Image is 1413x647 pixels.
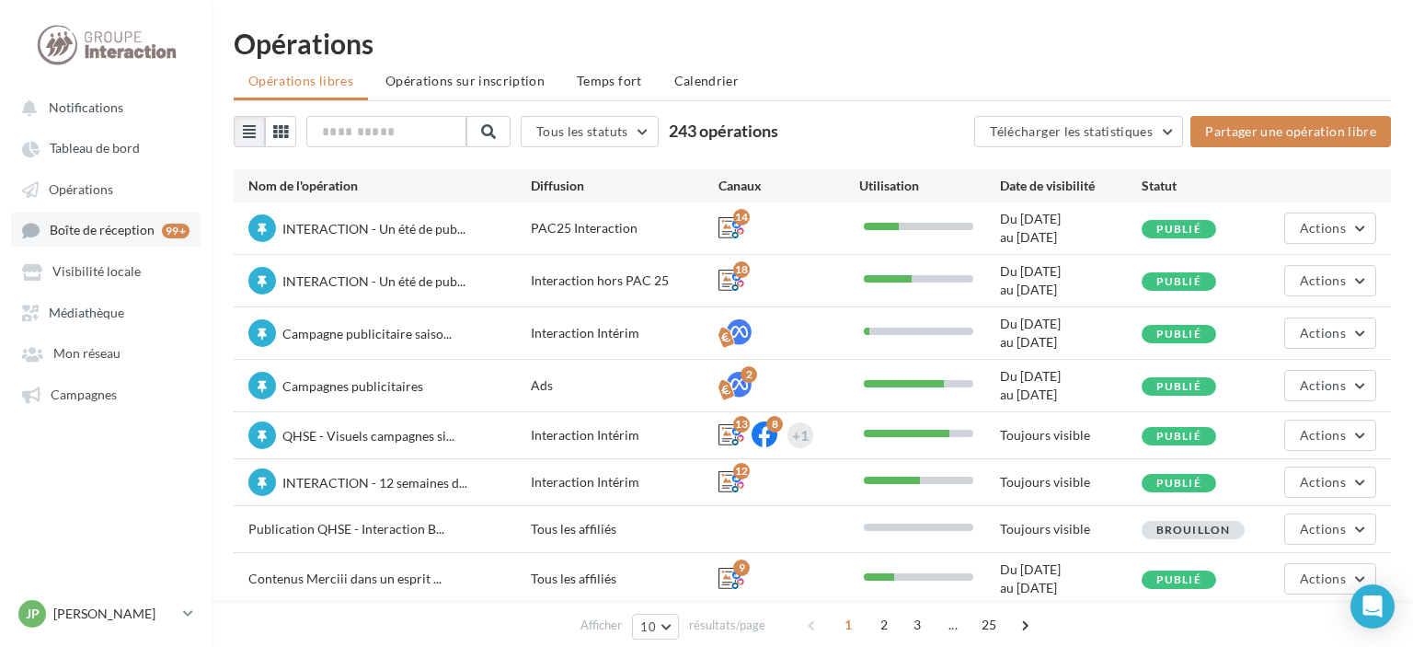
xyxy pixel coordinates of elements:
[1300,474,1346,490] span: Actions
[1284,370,1376,401] button: Actions
[974,116,1183,147] button: Télécharger les statistiques
[859,177,1000,195] div: Utilisation
[733,261,750,278] div: 18
[1000,210,1141,247] div: Du [DATE] au [DATE]
[1156,274,1201,288] span: Publié
[531,520,718,538] div: Tous les affiliés
[282,221,465,237] span: INTERACTION - Un été de pub...
[1284,213,1376,244] button: Actions
[1284,563,1376,595] button: Actions
[15,596,197,631] a: JP [PERSON_NAME]
[234,29,1391,57] div: Opérations
[536,123,628,139] span: Tous les statuts
[689,617,765,634] span: résultats/page
[53,346,121,362] span: Mon réseau
[1000,367,1141,404] div: Du [DATE] au [DATE]
[49,99,123,115] span: Notifications
[632,614,679,640] button: 10
[11,213,201,247] a: Boîte de réception 99+
[1300,521,1346,537] span: Actions
[733,209,750,225] div: 14
[531,426,718,445] div: Interaction Intérim
[833,610,863,640] span: 1
[1284,318,1376,349] button: Actions
[11,336,201,369] a: Mon réseau
[282,326,452,341] span: Campagne publicitaire saiso...
[1284,265,1376,296] button: Actions
[11,131,201,164] a: Tableau de bord
[531,272,718,290] div: Interaction hors PAC 25
[11,377,201,410] a: Campagnes
[1284,420,1376,451] button: Actions
[733,560,750,576] div: 9
[1156,476,1201,490] span: Publié
[11,172,201,205] a: Opérations
[52,264,141,280] span: Visibilité locale
[674,73,740,88] span: Calendrier
[26,605,40,623] span: JP
[162,224,190,238] div: 99+
[1000,177,1141,195] div: Date de visibilité
[1000,520,1141,538] div: Toujours visible
[669,121,778,141] span: 243 opérations
[53,605,176,623] p: [PERSON_NAME]
[1190,116,1391,147] button: Partager une opération libre
[1300,272,1346,288] span: Actions
[531,376,718,395] div: Ads
[718,177,859,195] div: Canaux
[11,254,201,287] a: Visibilité locale
[1284,514,1376,545] button: Actions
[385,73,545,88] span: Opérations sur inscription
[1000,560,1141,597] div: Du [DATE] au [DATE]
[248,571,442,586] span: Contenus Merciii dans un esprit ...
[49,305,124,320] span: Médiathèque
[1000,473,1141,491] div: Toujours visible
[282,428,454,444] span: QHSE - Visuels campagnes si...
[1300,220,1346,236] span: Actions
[1000,426,1141,445] div: Toujours visible
[51,387,117,402] span: Campagnes
[1300,571,1346,586] span: Actions
[521,116,659,147] button: Tous les statuts
[766,416,783,433] div: 8
[1300,427,1346,443] span: Actions
[248,521,444,537] span: Publication QHSE - Interaction B...
[11,295,201,329] a: Médiathèque
[733,463,750,479] div: 12
[531,324,718,342] div: Interaction Intérim
[1156,572,1201,586] span: Publié
[1142,177,1282,195] div: Statut
[248,177,531,195] div: Nom de l'opération
[580,617,622,634] span: Afficher
[1156,379,1201,393] span: Publié
[531,177,718,195] div: Diffusion
[577,73,642,88] span: Temps fort
[50,141,140,156] span: Tableau de bord
[1156,327,1201,341] span: Publié
[50,223,155,238] span: Boîte de réception
[902,610,932,640] span: 3
[1300,377,1346,393] span: Actions
[938,610,968,640] span: ...
[990,123,1153,139] span: Télécharger les statistiques
[741,366,757,383] div: 2
[869,610,899,640] span: 2
[792,422,809,448] div: +1
[531,570,718,588] div: Tous les affiliés
[1156,523,1231,537] span: Brouillon
[282,378,423,394] span: Campagnes publicitaires
[1156,222,1201,236] span: Publié
[531,473,718,491] div: Interaction Intérim
[1156,429,1201,443] span: Publié
[282,475,467,491] span: INTERACTION - 12 semaines d...
[1000,315,1141,352] div: Du [DATE] au [DATE]
[1350,584,1395,629] div: Open Intercom Messenger
[531,219,718,237] div: PAC25 Interaction
[1284,467,1376,498] button: Actions
[733,416,750,433] div: 13
[49,181,113,197] span: Opérations
[282,273,465,289] span: INTERACTION - Un été de pub...
[1300,325,1346,341] span: Actions
[974,610,1005,640] span: 25
[640,619,656,634] span: 10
